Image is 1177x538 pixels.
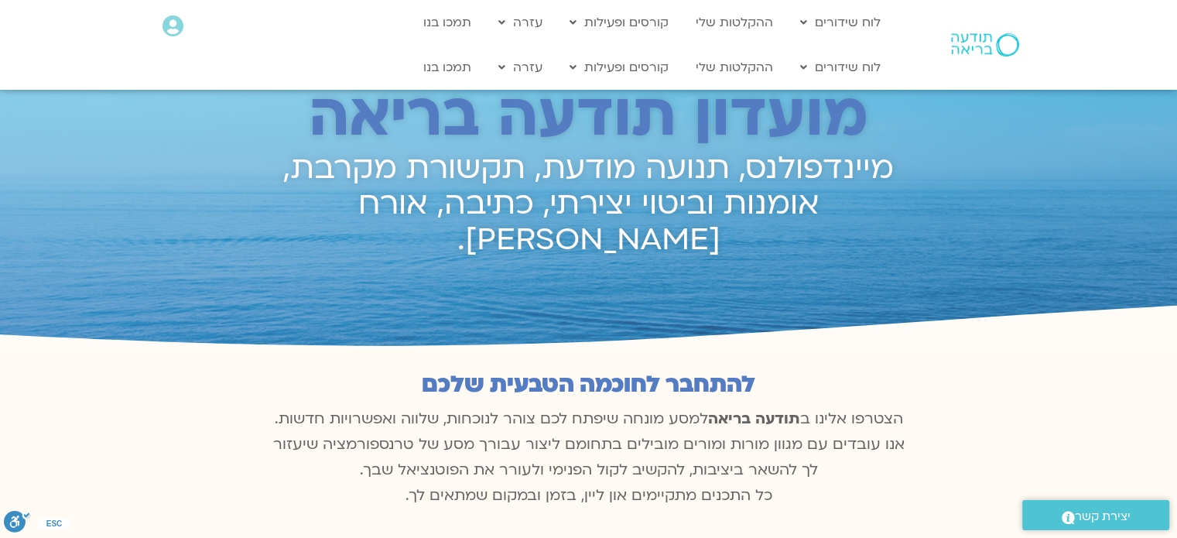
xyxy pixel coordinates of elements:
a: תמכו בנו [416,53,479,82]
a: עזרה [491,8,550,37]
h2: מועדון תודעה בריאה [263,82,915,150]
a: עזרה [491,53,550,82]
b: תודעה בריאה [708,409,800,429]
a: ההקלטות שלי [688,53,781,82]
a: קורסים ופעילות [562,53,676,82]
h2: להתחבר לחוכמה הטבעית שלכם [264,372,914,398]
a: לוח שידורים [792,8,888,37]
a: קורסים ופעילות [562,8,676,37]
p: הצטרפו אלינו ב למסע מונחה שיפתח לכם צוהר לנוכחות, שלווה ואפשרויות חדשות. אנו עובדים עם מגוון מורו... [264,406,914,509]
a: לוח שידורים [792,53,888,82]
a: יצירת קשר [1022,500,1169,530]
img: תודעה בריאה [951,33,1019,57]
span: יצירת קשר [1075,506,1131,527]
a: תמכו בנו [416,8,479,37]
a: ההקלטות שלי [688,8,781,37]
h2: מיינדפולנס, תנועה מודעת, תקשורת מקרבת, אומנות וביטוי יצירתי, כתיבה, אורח [PERSON_NAME]. [263,151,915,258]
